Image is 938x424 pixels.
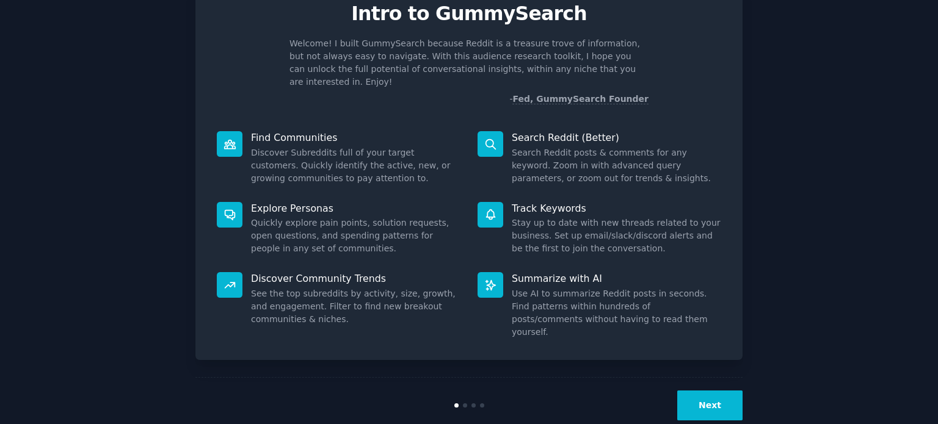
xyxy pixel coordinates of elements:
p: Welcome! I built GummySearch because Reddit is a treasure trove of information, but not always ea... [289,37,649,88]
p: Track Keywords [512,202,721,215]
div: - [509,93,649,106]
button: Next [677,390,743,420]
dd: Quickly explore pain points, solution requests, open questions, and spending patterns for people ... [251,217,460,255]
dd: See the top subreddits by activity, size, growth, and engagement. Filter to find new breakout com... [251,287,460,326]
p: Find Communities [251,131,460,144]
dd: Stay up to date with new threads related to your business. Set up email/slack/discord alerts and ... [512,217,721,255]
p: Discover Community Trends [251,272,460,285]
dd: Search Reddit posts & comments for any keyword. Zoom in with advanced query parameters, or zoom o... [512,146,721,185]
p: Summarize with AI [512,272,721,285]
dd: Use AI to summarize Reddit posts in seconds. Find patterns within hundreds of posts/comments with... [512,287,721,339]
p: Search Reddit (Better) [512,131,721,144]
dd: Discover Subreddits full of your target customers. Quickly identify the active, new, or growing c... [251,146,460,185]
p: Intro to GummySearch [208,3,730,24]
p: Explore Personas [251,202,460,215]
a: Fed, GummySearch Founder [512,94,649,104]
